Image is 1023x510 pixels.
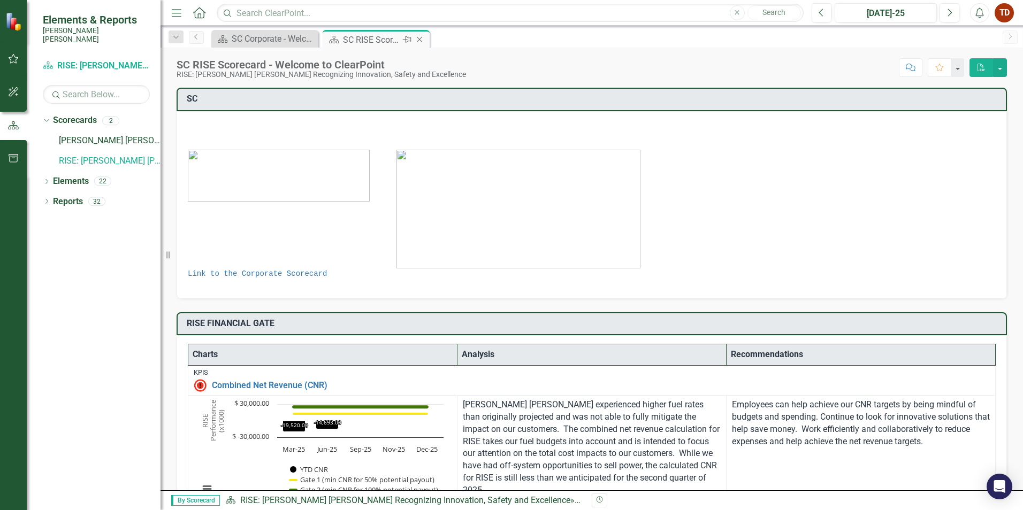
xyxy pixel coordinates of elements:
text: Sep-25 [350,444,371,454]
div: 32 [88,197,105,206]
button: [DATE]-25 [835,3,937,22]
svg: Interactive chart [194,399,449,506]
p: Employees can help achieve our CNR targets by being mindful of budgets and spending. Continue to ... [732,399,990,447]
a: SC Corporate - Welcome to ClearPoint [214,32,316,45]
div: 2 [102,116,119,125]
img: Not Meeting Target [194,379,207,392]
input: Search ClearPoint... [217,4,804,22]
a: Scorecards [53,114,97,127]
a: Combined Net Revenue (CNR) [212,381,990,390]
button: View chart menu, Chart [200,482,215,497]
path: Jun-25, -14,693. YTD CNR . [316,421,339,429]
span: Search [762,8,785,17]
div: KPIs [194,369,990,376]
g: Gate 1 (min CNR for 50% potential payout), series 2 of 3. Line with 5 data points. [292,412,429,416]
div: RISE: [PERSON_NAME] [PERSON_NAME] Recognizing Innovation, Safety and Excellence [177,71,466,79]
div: Chart. Highcharts interactive chart. [194,399,452,506]
h3: SC [187,94,1001,104]
div: 22 [94,177,111,186]
a: Elements [53,175,89,188]
span: Elements & Reports [43,13,150,26]
span: [PERSON_NAME] [PERSON_NAME] experienced higher fuel rates than originally projected and was not a... [463,399,720,495]
h3: RISE FINANCIAL GATE [187,319,1001,328]
text: Dec-25 [416,444,438,454]
span: By Scorecard [171,495,220,506]
a: [PERSON_NAME] [PERSON_NAME] CORPORATE Balanced Scorecard [59,135,161,147]
small: [PERSON_NAME] [PERSON_NAME] [43,26,150,44]
text: $ 30,000.00 [234,398,269,408]
button: Show Gate 2 (min CNR for 100% potential payout) [291,485,439,494]
div: » [225,494,584,507]
text: Jun-25 [316,444,337,454]
text: RISE Performance (x1000) [200,400,226,442]
div: [DATE]-25 [838,7,933,20]
button: Search [747,5,801,20]
div: Open Intercom Messenger [987,474,1012,499]
div: SC RISE Scorecard - Welcome to ClearPoint [343,33,400,47]
input: Search Below... [43,85,150,104]
img: mceclip0%20v2.jpg [396,150,640,268]
a: Reports [53,196,83,208]
div: SC Corporate - Welcome to ClearPoint [232,32,316,45]
g: Gate 2 (min CNR for 100% potential payout), series 3 of 3. Line with 5 data points. [292,405,429,409]
text: Nov-25 [383,444,405,454]
a: RISE: [PERSON_NAME] [PERSON_NAME] Recognizing Innovation, Safety and Excellence [59,155,161,167]
div: SC RISE Scorecard - Welcome to ClearPoint [177,59,466,71]
a: RISE: [PERSON_NAME] [PERSON_NAME] Recognizing Innovation, Safety and Excellence [240,495,570,505]
a: RISE: [PERSON_NAME] [PERSON_NAME] Recognizing Innovation, Safety and Excellence [43,60,150,72]
path: Mar-25, -19,520. YTD CNR . [283,421,306,432]
button: Show Gate 1 (min CNR for 50% potential payout) [290,475,435,484]
img: ClearPoint Strategy [5,12,24,31]
text: Mar-25 [283,444,305,454]
a: Link to the Corporate Scorecard [188,269,327,278]
text: $ -30,000.00 [232,431,269,441]
text: -19,520.00 [281,421,308,429]
button: Show YTD CNR [290,465,329,474]
text: -14,693.00 [314,419,341,426]
button: TD [995,3,1014,22]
